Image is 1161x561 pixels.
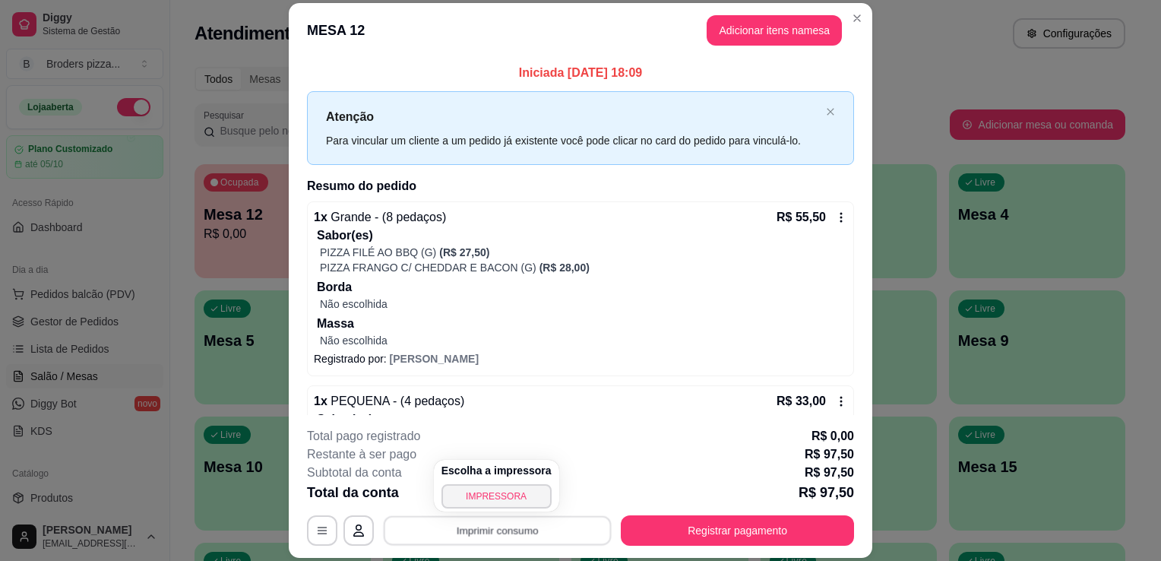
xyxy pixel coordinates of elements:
span: close [826,107,835,116]
p: PIZZA FILÉ AO BBQ (G) [320,245,436,260]
p: R$ 0,00 [811,427,854,445]
p: R$ 97,50 [799,482,854,503]
p: R$ 55,50 [777,208,826,227]
p: (R$ 27,50) [439,245,489,260]
p: Subtotal da conta [307,464,402,482]
p: R$ 97,50 [805,445,854,464]
p: Borda [317,278,847,296]
span: Grande - (8 pedaços) [327,211,447,223]
p: Não escolhida [320,296,847,312]
p: 1 x [314,392,464,410]
p: 1 x [314,208,446,227]
p: R$ 97,50 [805,464,854,482]
span: PEQUENA - (4 pedaços) [327,395,465,407]
h4: Escolha a impressora [441,463,552,478]
button: close [826,107,835,117]
p: Não escolhida [320,333,847,348]
h2: Resumo do pedido [307,177,854,195]
p: Sabor(es) [317,227,847,245]
button: Close [845,6,869,30]
p: Sabor(es) [317,410,847,429]
p: R$ 33,00 [777,392,826,410]
p: PIZZA FRANGO C/ CHEDDAR E BACON (G) [320,260,536,275]
p: Restante à ser pago [307,445,416,464]
button: Registrar pagamento [621,515,854,546]
div: Para vincular um cliente a um pedido já existente você pode clicar no card do pedido para vinculá... [326,132,820,149]
p: Total da conta [307,482,399,503]
p: Atenção [326,107,820,126]
button: Adicionar itens namesa [707,15,842,46]
span: [PERSON_NAME] [390,353,479,365]
p: Iniciada [DATE] 18:09 [307,64,854,82]
p: Total pago registrado [307,427,420,445]
p: Registrado por: [314,351,847,366]
button: Imprimir consumo [384,516,612,546]
header: MESA 12 [289,3,872,58]
p: (R$ 28,00) [539,260,590,275]
button: IMPRESSORA [441,484,552,509]
p: Massa [317,315,847,333]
